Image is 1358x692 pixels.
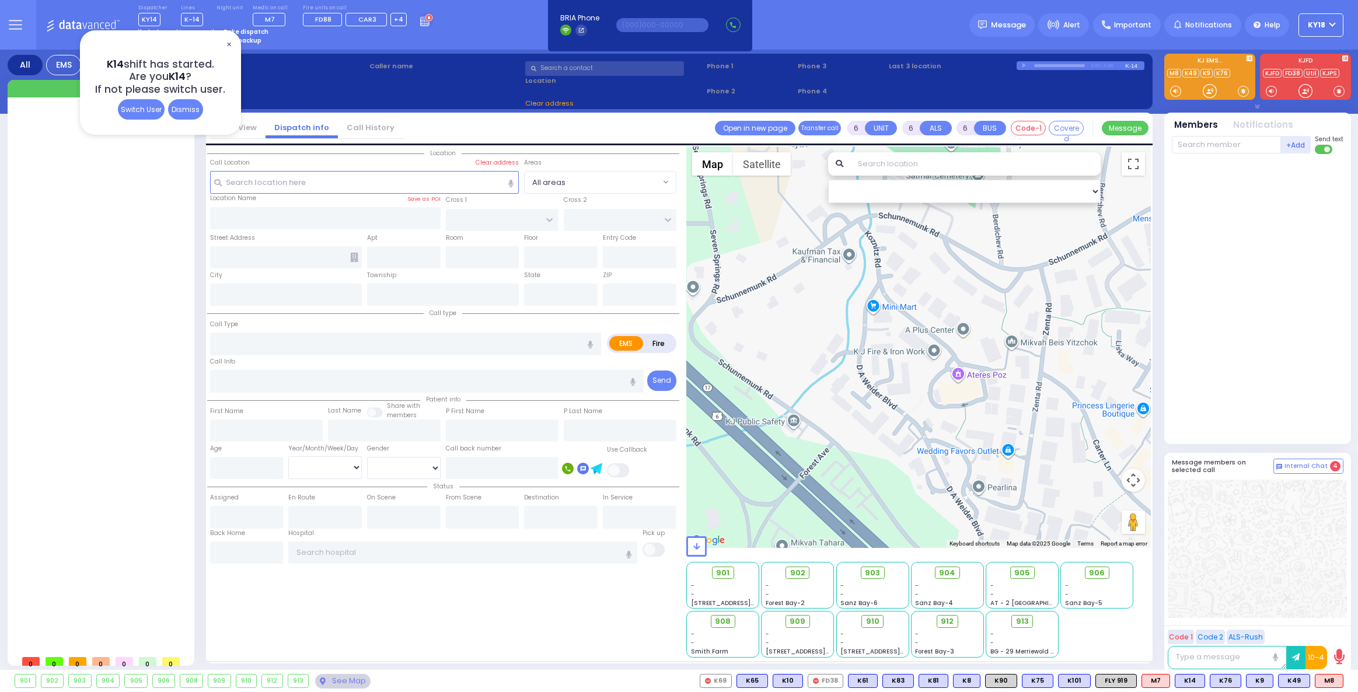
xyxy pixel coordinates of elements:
span: - [990,638,994,647]
span: - [766,581,769,590]
input: Search a contact [525,61,684,76]
div: K76 [1210,674,1241,688]
div: 902 [41,674,64,687]
span: 909 [790,616,805,627]
div: K83 [882,674,914,688]
div: Dismiss [168,99,203,120]
a: Util [1304,69,1319,78]
h4: shift has started. Are you ? If not please switch user. [95,58,225,95]
span: Patient info [420,395,466,404]
span: KY18 [1308,20,1325,30]
label: Destination [524,493,559,502]
div: M8 [1315,674,1343,688]
label: Pick up [643,529,665,538]
label: P First Name [446,407,484,416]
label: KJFD [1260,58,1351,66]
span: - [990,590,994,599]
span: Important [1114,20,1151,30]
label: From Scene [446,493,481,502]
label: Call Info [210,357,235,366]
label: First Name [210,407,243,416]
span: AT - 2 [GEOGRAPHIC_DATA] [990,599,1077,607]
a: K49 [1182,69,1199,78]
button: Toggle fullscreen view [1122,152,1145,176]
span: Internal Chat [1284,462,1328,470]
span: 906 [1089,567,1105,579]
div: Year/Month/Week/Day [288,444,362,453]
label: Turn off text [1315,144,1333,155]
div: EMS [46,55,81,75]
label: Assigned [210,493,239,502]
span: K14 [107,57,124,71]
button: Show street map [692,152,733,176]
div: BLS [1210,674,1241,688]
label: Call back number [446,444,501,453]
div: K90 [985,674,1017,688]
div: All [8,55,43,75]
button: Code 1 [1168,630,1194,644]
label: Cross 1 [446,195,467,205]
div: 904 [97,674,120,687]
span: 903 [865,567,880,579]
input: Search location [850,152,1101,176]
span: [STREET_ADDRESS][PERSON_NAME] [766,647,876,656]
label: KJ EMS... [1164,58,1255,66]
label: Areas [524,158,542,167]
img: Logo [46,18,124,32]
span: You're logged in as monitor. [138,27,222,36]
div: BLS [882,674,914,688]
div: Switch User [118,99,165,120]
span: M7 [265,15,275,24]
span: - [840,630,844,638]
div: BLS [919,674,948,688]
div: BLS [1246,674,1273,688]
div: ALS KJ [1315,674,1343,688]
div: 905 [125,674,147,687]
span: CAR3 [358,15,376,24]
div: K49 [1278,674,1310,688]
span: Send text [1315,135,1343,144]
span: Alert [1063,20,1080,30]
a: Open this area in Google Maps (opens a new window) [689,533,728,548]
span: [STREET_ADDRESS][PERSON_NAME] [691,599,801,607]
button: ALS-Rush [1227,630,1265,644]
span: - [1065,581,1069,590]
span: Phone 2 [707,86,794,96]
span: - [990,630,994,638]
span: Clear address [525,99,574,108]
label: ZIP [603,271,612,280]
label: Location Name [210,194,256,203]
label: En Route [288,493,315,502]
div: K-14 [1125,61,1144,70]
button: Map camera controls [1122,469,1145,492]
span: BRIA Phone [560,13,599,23]
span: All areas [532,177,565,188]
div: K65 [736,674,768,688]
div: BLS [953,674,980,688]
label: Clear address [476,158,519,167]
button: Transfer call [798,121,841,135]
a: KJPS [1320,69,1339,78]
a: Open in new page [715,121,795,135]
span: 0 [116,657,133,666]
div: 908 [180,674,203,687]
label: P Last Name [564,407,602,416]
div: M7 [1141,674,1170,688]
span: KY14 [138,13,160,26]
span: - [990,581,994,590]
span: 902 [790,567,805,579]
label: Dispatcher [138,5,167,12]
a: Dispatch info [266,122,338,133]
a: Call History [338,122,403,133]
span: Phone 4 [798,86,885,96]
label: Street Address [210,233,255,243]
button: Notifications [1233,118,1293,132]
label: Township [367,271,396,280]
div: 910 [236,674,257,687]
div: BLS [1175,674,1205,688]
button: KY18 [1298,13,1343,37]
label: Location [525,76,703,86]
button: BUS [974,121,1006,135]
span: Sanz Bay-6 [840,599,878,607]
span: Forest Bay-3 [915,647,954,656]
